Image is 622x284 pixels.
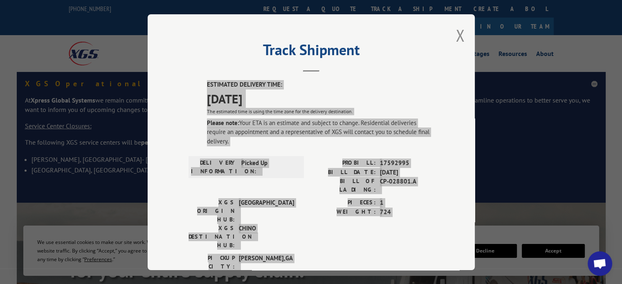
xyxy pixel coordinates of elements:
span: Picked Up [241,159,296,176]
span: 17592995 [380,159,434,168]
label: WEIGHT: [311,207,376,217]
span: [GEOGRAPHIC_DATA] [239,198,294,224]
span: CP-028801.A [380,177,434,194]
label: XGS ORIGIN HUB: [189,198,235,224]
div: The estimated time is using the time zone for the delivery destination. [207,107,434,115]
label: XGS DESTINATION HUB: [189,224,235,250]
button: Close modal [456,25,465,46]
label: PICKUP CITY: [189,254,235,271]
span: CHINO [239,224,294,250]
label: ESTIMATED DELIVERY TIME: [207,80,434,89]
a: Open chat [588,251,612,276]
label: BILL OF LADING: [311,177,376,194]
span: [DATE] [380,168,434,177]
label: PIECES: [311,198,376,208]
label: BILL DATE: [311,168,376,177]
label: PROBILL: [311,159,376,168]
h2: Track Shipment [189,44,434,60]
strong: Please note: [207,119,239,126]
label: DELIVERY INFORMATION: [191,159,237,176]
div: Your ETA is an estimate and subject to change. Residential deliveries require an appointment and ... [207,118,434,146]
span: 724 [380,207,434,217]
span: [DATE] [207,89,434,107]
span: 1 [380,198,434,208]
span: [PERSON_NAME] , GA [239,254,294,271]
